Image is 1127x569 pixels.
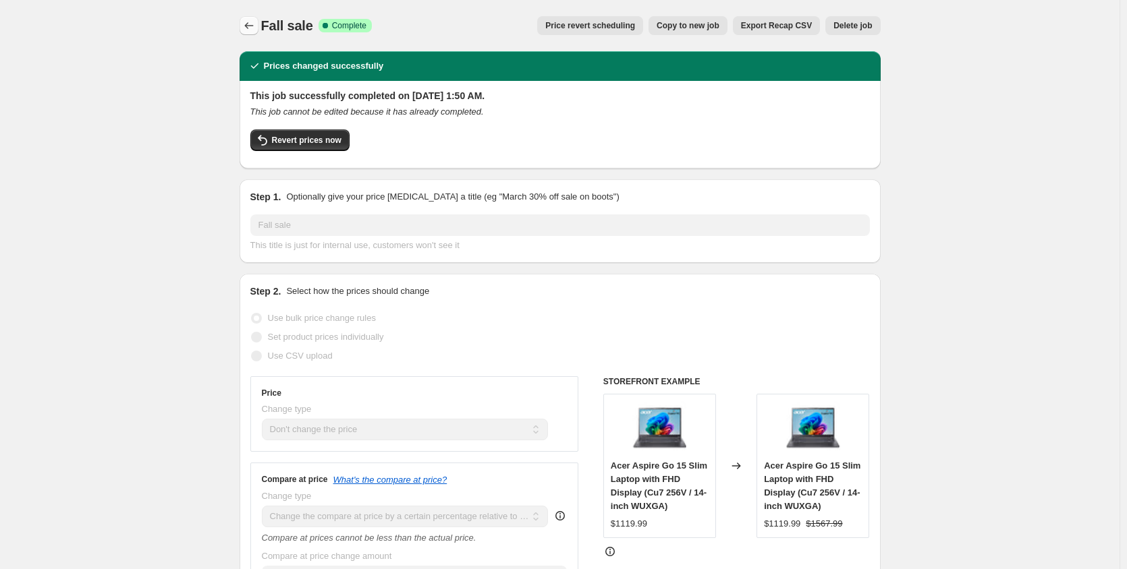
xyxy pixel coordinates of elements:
span: Set product prices individually [268,332,384,342]
p: Select how the prices should change [286,284,429,298]
h2: This job successfully completed on [DATE] 1:50 AM. [250,89,870,102]
span: This title is just for internal use, customers won't see it [250,240,460,250]
span: Acer Aspire Go 15 Slim Laptop with FHD Display (Cu7 256V / 14-inch WUXGA) [611,460,707,511]
span: Use CSV upload [268,351,333,361]
span: Export Recap CSV [741,20,812,31]
h3: Compare at price [262,474,328,485]
span: Use bulk price change rules [268,313,376,323]
span: Delete job [833,20,872,31]
i: This job cannot be edited because it has already completed. [250,107,484,117]
h2: Step 1. [250,190,281,204]
span: Revert prices now [272,135,341,146]
div: help [553,509,567,522]
h3: Price [262,388,281,398]
span: Change type [262,491,312,501]
span: Complete [332,20,366,31]
span: Compare at price change amount [262,551,392,561]
button: What's the compare at price? [333,475,447,485]
span: Change type [262,404,312,414]
img: 71_p3A4A-fL_80x.jpg [786,401,840,455]
h2: Step 2. [250,284,281,298]
span: $1119.99 [764,518,800,529]
h2: Prices changed successfully [264,59,384,73]
button: Revert prices now [250,129,350,151]
button: Price revert scheduling [537,16,643,35]
button: Export Recap CSV [733,16,820,35]
h6: STOREFRONT EXAMPLE [603,376,870,387]
img: 71_p3A4A-fL_80x.jpg [632,401,686,455]
span: $1567.99 [806,518,842,529]
p: Optionally give your price [MEDICAL_DATA] a title (eg "March 30% off sale on boots") [286,190,619,204]
button: Copy to new job [649,16,727,35]
button: Price change jobs [240,16,258,35]
i: Compare at prices cannot be less than the actual price. [262,533,476,543]
button: Delete job [825,16,880,35]
span: $1119.99 [611,518,647,529]
span: Price revert scheduling [545,20,635,31]
span: Fall sale [261,18,313,33]
span: Acer Aspire Go 15 Slim Laptop with FHD Display (Cu7 256V / 14-inch WUXGA) [764,460,860,511]
span: Copy to new job [657,20,719,31]
input: 30% off holiday sale [250,214,870,236]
